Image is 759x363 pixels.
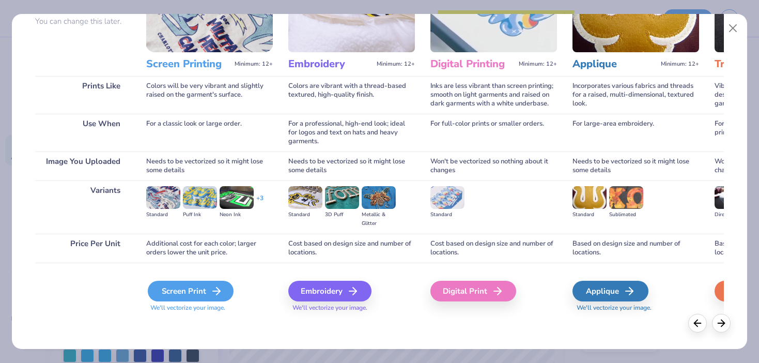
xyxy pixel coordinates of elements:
span: We'll vectorize your image. [288,304,415,312]
div: Standard [288,210,322,219]
div: Price Per Unit [35,234,131,263]
img: Standard [146,186,180,209]
h3: Screen Printing [146,57,230,71]
div: Won't be vectorized so nothing about it changes [430,152,557,180]
img: Standard [288,186,322,209]
div: Additional cost for each color; larger orders lower the unit price. [146,234,273,263]
img: Standard [572,186,607,209]
div: Incorporates various fabrics and threads for a raised, multi-dimensional, textured look. [572,76,699,114]
div: Sublimated [609,210,643,219]
div: Cost based on design size and number of locations. [288,234,415,263]
div: Colors will be very vibrant and slightly raised on the garment's surface. [146,76,273,114]
span: We'll vectorize your image. [572,304,699,312]
img: Standard [430,186,464,209]
img: Direct-to-film [715,186,749,209]
img: Sublimated [609,186,643,209]
span: Minimum: 12+ [235,61,273,68]
div: Embroidery [288,281,371,301]
div: Standard [430,210,464,219]
div: For large-area embroidery. [572,114,699,152]
button: Close [723,19,743,38]
div: 3D Puff [325,210,359,219]
h3: Embroidery [288,57,373,71]
div: Needs to be vectorized so it might lose some details [288,152,415,180]
p: You can change this later. [35,17,131,26]
div: Needs to be vectorized so it might lose some details [146,152,273,180]
div: Needs to be vectorized so it might lose some details [572,152,699,180]
div: + 3 [256,194,264,211]
img: Metallic & Glitter [362,186,396,209]
div: Standard [146,210,180,219]
div: Applique [572,281,648,301]
img: Puff Ink [183,186,217,209]
div: Colors are vibrant with a thread-based textured, high-quality finish. [288,76,415,114]
div: Prints Like [35,76,131,114]
div: Inks are less vibrant than screen printing; smooth on light garments and raised on dark garments ... [430,76,557,114]
span: Minimum: 12+ [377,61,415,68]
span: Minimum: 12+ [661,61,699,68]
span: Minimum: 12+ [519,61,557,68]
div: Standard [572,210,607,219]
div: For a professional, high-end look; ideal for logos and text on hats and heavy garments. [288,114,415,152]
img: Neon Ink [220,186,254,209]
span: We'll vectorize your image. [146,304,273,312]
div: Digital Print [430,281,516,301]
div: For a classic look or large order. [146,114,273,152]
div: Puff Ink [183,210,217,219]
div: Use When [35,114,131,152]
div: Neon Ink [220,210,254,219]
div: Image You Uploaded [35,152,131,180]
div: For full-color prints or smaller orders. [430,114,557,152]
div: Cost based on design size and number of locations. [430,234,557,263]
h3: Digital Printing [430,57,515,71]
div: Metallic & Glitter [362,210,396,228]
div: Screen Print [148,281,234,301]
div: Direct-to-film [715,210,749,219]
h3: Applique [572,57,657,71]
div: Based on design size and number of locations. [572,234,699,263]
div: Variants [35,180,131,234]
img: 3D Puff [325,186,359,209]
